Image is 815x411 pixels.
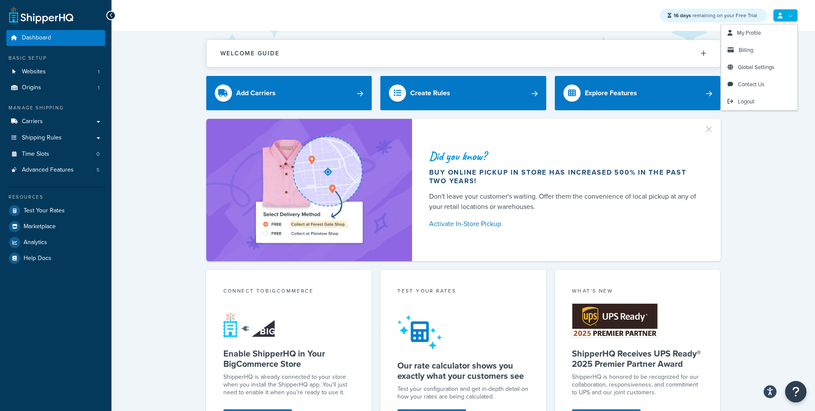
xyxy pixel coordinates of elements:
div: Add Carriers [236,87,276,99]
h2: Welcome Guide [220,50,280,57]
a: Websites1 [6,64,105,80]
a: Logout [721,93,797,110]
div: Test your rates [397,287,529,297]
h5: Enable ShipperHQ in Your BigCommerce Store [223,348,355,369]
span: remaining on your Free Trial [674,12,757,19]
a: Dashboard [6,30,105,46]
div: What's New [572,287,704,297]
a: My Profile [721,24,797,42]
span: Help Docs [24,255,51,262]
li: Time Slots [6,146,105,162]
span: 1 [98,68,99,76]
button: Welcome Guide [207,40,720,67]
h5: Our rate calculator shows you exactly what your customers see [397,360,529,381]
span: Marketplace [24,223,56,230]
span: Test Your Rates [24,207,65,215]
a: Global Settings [721,59,797,76]
span: 1 [98,84,99,91]
a: Contact Us [721,76,797,93]
p: ShipperHQ is already connected to your store when you install the ShipperHQ app. You'll just need... [223,373,355,396]
a: Marketplace [6,219,105,234]
span: Time Slots [22,151,49,158]
div: Create Rules [410,87,450,99]
div: Connect to BigCommerce [223,287,355,297]
div: Explore Features [585,87,637,99]
span: Shipping Rules [22,134,62,142]
a: Analytics [6,235,105,250]
span: 0 [96,151,99,158]
a: Advanced Features5 [6,162,105,178]
a: Shipping Rules [6,130,105,146]
span: Global Settings [738,63,774,71]
span: My Profile [737,29,761,37]
a: Add Carriers [206,76,372,110]
span: Billing [739,46,753,54]
span: 5 [96,166,99,174]
a: Help Docs [6,251,105,266]
span: Dashboard [22,34,51,42]
span: Analytics [24,239,47,246]
span: Carriers [22,118,43,125]
span: Logout [738,97,755,106]
a: Explore Features [555,76,721,110]
div: Resources [6,193,105,201]
img: connect-shq-bc-71769feb.svg [223,312,277,338]
div: Don't leave your customer's waiting. Offer them the convenience of local pickup at any of your re... [429,191,700,212]
li: Advanced Features [6,162,105,178]
p: ShipperHQ is honored to be recognized for our collaboration, responsiveness, and commitment to UP... [572,373,704,396]
a: Test Your Rates [6,203,105,218]
a: Origins1 [6,80,105,96]
div: Test your configuration and get in-depth detail on how your rates are being calculated. [397,385,529,401]
strong: 16 days [674,12,691,19]
div: Buy online pickup in store has increased 500% in the past two years! [429,168,700,185]
li: Websites [6,64,105,80]
a: Time Slots0 [6,146,105,162]
a: Billing [721,42,797,59]
button: Open Resource Center [785,381,806,402]
a: Create Rules [380,76,546,110]
li: Origins [6,80,105,96]
span: Contact Us [738,80,764,88]
a: Carriers [6,114,105,130]
div: Basic Setup [6,54,105,62]
span: Websites [22,68,46,76]
img: ad-shirt-map-b0359fc47e01cab431d101c4b569394f6a03f54285957d908178d52f29eb9668.png [232,132,387,248]
span: Origins [22,84,41,91]
div: Manage Shipping [6,104,105,112]
span: Advanced Features [22,166,74,174]
h5: ShipperHQ Receives UPS Ready® 2025 Premier Partner Award [572,348,704,369]
div: Did you know? [429,150,700,162]
a: Activate In-Store Pickup [429,218,700,230]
